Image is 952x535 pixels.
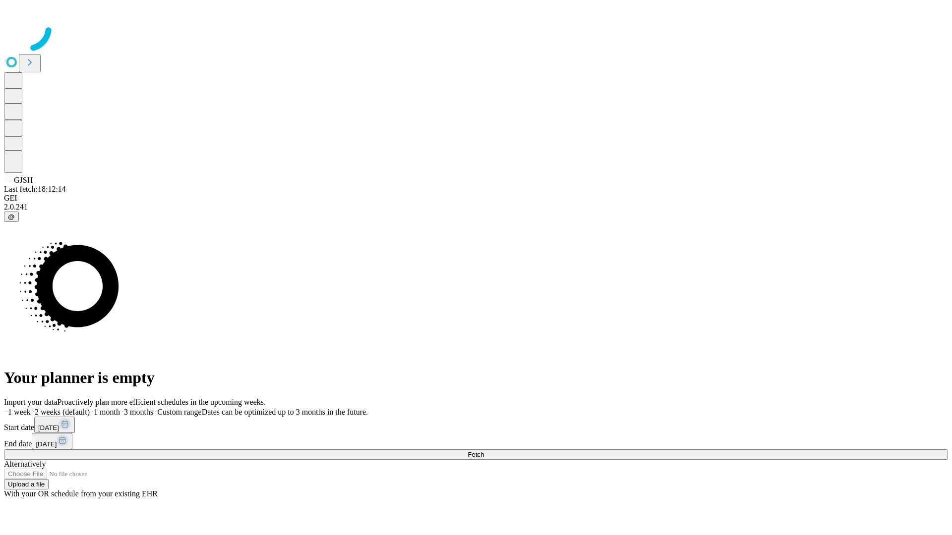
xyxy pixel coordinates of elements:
[4,460,46,468] span: Alternatively
[8,408,31,416] span: 1 week
[4,203,948,212] div: 2.0.241
[34,417,75,433] button: [DATE]
[94,408,120,416] span: 1 month
[124,408,153,416] span: 3 months
[4,212,19,222] button: @
[4,185,66,193] span: Last fetch: 18:12:14
[468,451,484,458] span: Fetch
[4,479,49,489] button: Upload a file
[157,408,201,416] span: Custom range
[32,433,72,449] button: [DATE]
[4,398,58,406] span: Import your data
[4,369,948,387] h1: Your planner is empty
[202,408,368,416] span: Dates can be optimized up to 3 months in the future.
[35,408,90,416] span: 2 weeks (default)
[4,449,948,460] button: Fetch
[4,433,948,449] div: End date
[4,194,948,203] div: GEI
[4,417,948,433] div: Start date
[36,440,57,448] span: [DATE]
[4,489,158,498] span: With your OR schedule from your existing EHR
[58,398,266,406] span: Proactively plan more efficient schedules in the upcoming weeks.
[8,213,15,220] span: @
[38,424,59,431] span: [DATE]
[14,176,33,184] span: GJSH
